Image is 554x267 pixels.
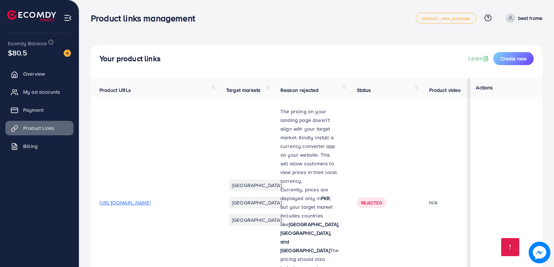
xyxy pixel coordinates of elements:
span: adreach_new_package [422,16,470,21]
span: Overview [23,70,45,77]
li: [GEOGRAPHIC_DATA] [229,197,284,208]
span: [URL][DOMAIN_NAME] [100,199,151,206]
strong: [GEOGRAPHIC_DATA], [GEOGRAPHIC_DATA], and [GEOGRAPHIC_DATA] [280,221,339,254]
span: Product video [429,86,461,94]
span: $80.5 [8,47,27,58]
h3: Product links management [91,13,201,24]
li: [GEOGRAPHIC_DATA] [229,214,284,226]
li: [GEOGRAPHIC_DATA] [229,179,284,191]
button: Create new [493,52,534,65]
div: N/A [429,199,480,206]
span: Product Links [23,124,54,132]
img: menu [64,14,72,22]
strong: PKR [321,195,330,202]
a: Overview [5,67,73,81]
a: best home [503,13,542,23]
img: image [529,242,550,263]
span: Status [357,86,371,94]
span: The pricing on your landing page doesn’t align with your target market. Kindly install a currency... [280,108,337,185]
span: Ecomdy Balance [8,40,47,47]
span: Actions [476,84,493,91]
span: Currently, prices are displayed only in [280,186,328,202]
a: Payment [5,103,73,117]
img: image [64,50,71,57]
span: Target markets [226,86,261,94]
a: Billing [5,139,73,153]
a: adreach_new_package [416,13,477,24]
span: My ad accounts [23,88,60,96]
h4: Your product links [100,54,161,63]
span: Rejected [361,200,382,206]
span: Billing [23,143,38,150]
span: Reason rejected [280,86,318,94]
p: best home [518,14,542,22]
a: My ad accounts [5,85,73,99]
a: Product Links [5,121,73,135]
img: logo [7,10,56,21]
span: Product URLs [100,86,131,94]
span: Create new [500,55,526,62]
span: Payment [23,106,43,114]
a: Learn [468,54,490,63]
